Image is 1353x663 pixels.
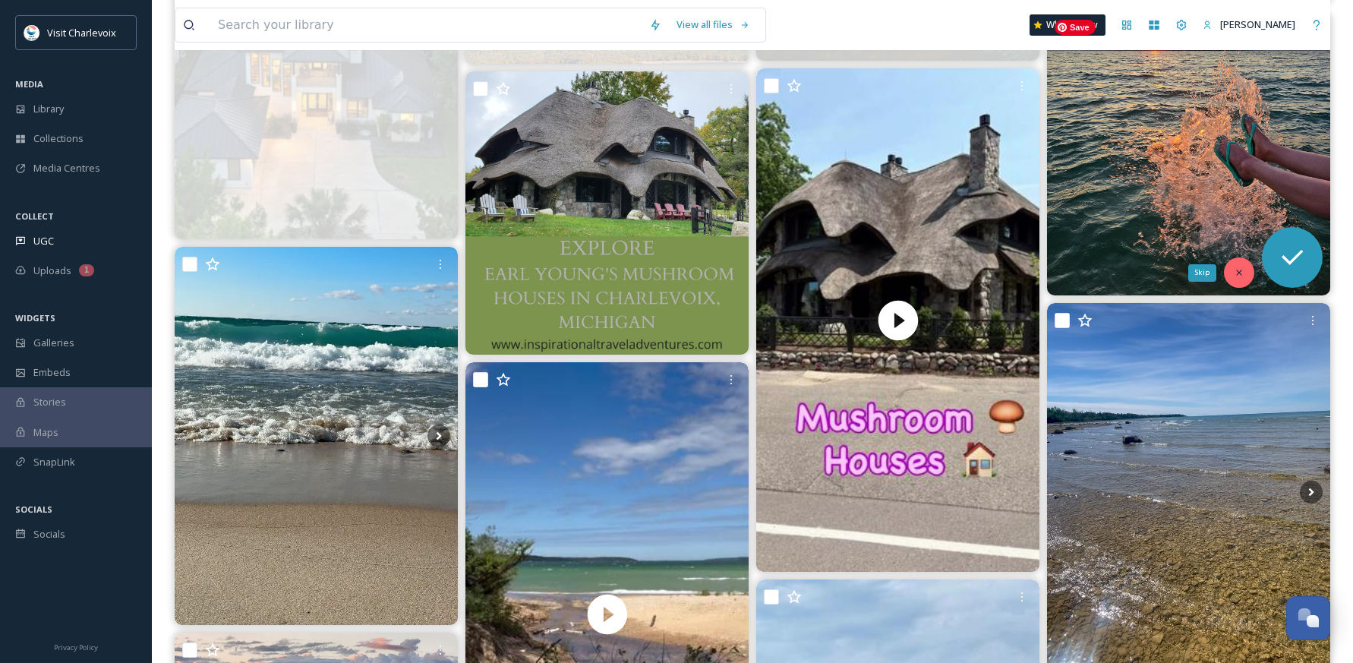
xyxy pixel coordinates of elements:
span: Galleries [33,336,74,350]
a: [PERSON_NAME] [1195,10,1303,39]
img: Visit-Charlevoix_Logo.jpg [24,25,39,40]
a: Privacy Policy [54,637,98,655]
span: Collections [33,131,84,146]
button: Open Chat [1286,596,1330,640]
a: What's New [1030,14,1105,36]
div: 1 [79,264,94,276]
span: UGC [33,234,54,248]
span: Media Centres [33,161,100,175]
img: thumbnail [756,68,1039,572]
div: Skip [1188,264,1216,281]
img: Windy waves of September are brewing 🌊 And the leaves are starting their thing here in Charlevoix... [175,247,458,624]
img: #torchlake [1047,12,1330,295]
span: Embeds [33,365,71,380]
span: MEDIA [15,78,43,90]
span: Library [33,102,64,116]
span: [PERSON_NAME] [1220,17,1295,31]
span: WIDGETS [15,312,55,324]
span: Maps [33,425,58,440]
span: Stories [33,395,66,409]
span: SOCIALS [15,504,52,515]
input: Search your library [210,8,642,42]
span: Privacy Policy [54,642,98,652]
span: Socials [33,527,65,541]
span: COLLECT [15,210,54,222]
span: Save [1055,20,1096,35]
a: View all files [669,10,758,39]
span: SnapLink [33,455,75,469]
span: Visit Charlevoix [47,26,116,39]
img: EXPLORE EARL YOUNG’S MUSHROOM HOUSES IN CHARLEVOIX, MICHIGAN~Charlevoix, Michigan is known for ma... [465,71,749,355]
video: If you ever happen to be in Charlevoix Michigan, 10 out of 10, I recommend checking out the mushr... [756,68,1039,572]
span: Uploads [33,264,71,278]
